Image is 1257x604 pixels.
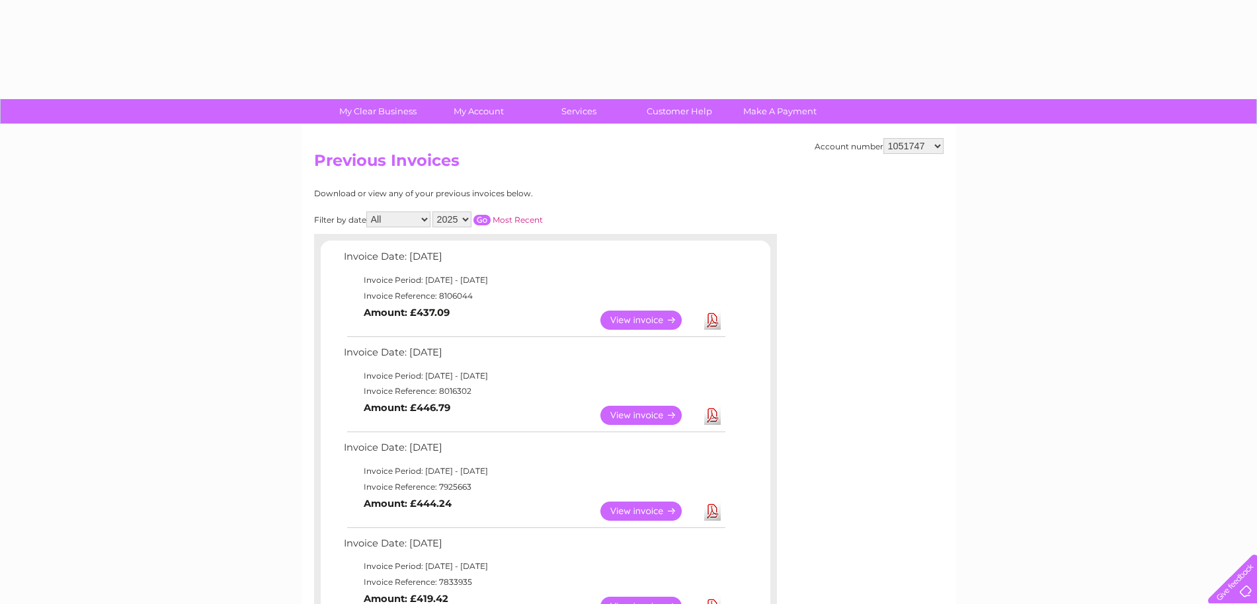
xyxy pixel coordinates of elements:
a: My Clear Business [323,99,432,124]
a: Download [704,406,721,425]
td: Invoice Period: [DATE] - [DATE] [341,368,727,384]
h2: Previous Invoices [314,151,944,176]
a: My Account [424,99,533,124]
a: Download [704,311,721,330]
div: Download or view any of your previous invoices below. [314,189,661,198]
td: Invoice Date: [DATE] [341,535,727,559]
div: Account number [815,138,944,154]
a: View [600,502,698,521]
a: View [600,311,698,330]
td: Invoice Reference: 8106044 [341,288,727,304]
td: Invoice Period: [DATE] - [DATE] [341,558,727,574]
b: Amount: £446.79 [364,402,450,414]
td: Invoice Period: [DATE] - [DATE] [341,272,727,288]
td: Invoice Reference: 8016302 [341,383,727,399]
a: View [600,406,698,425]
td: Invoice Date: [DATE] [341,439,727,463]
a: Most Recent [493,215,543,225]
b: Amount: £444.24 [364,498,452,510]
td: Invoice Reference: 7833935 [341,574,727,590]
td: Invoice Date: [DATE] [341,248,727,272]
b: Amount: £437.09 [364,307,450,319]
td: Invoice Reference: 7925663 [341,479,727,495]
td: Invoice Date: [DATE] [341,344,727,368]
a: Download [704,502,721,521]
td: Invoice Period: [DATE] - [DATE] [341,463,727,479]
a: Customer Help [625,99,734,124]
div: Filter by date [314,211,661,227]
a: Make A Payment [725,99,834,124]
a: Services [524,99,633,124]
